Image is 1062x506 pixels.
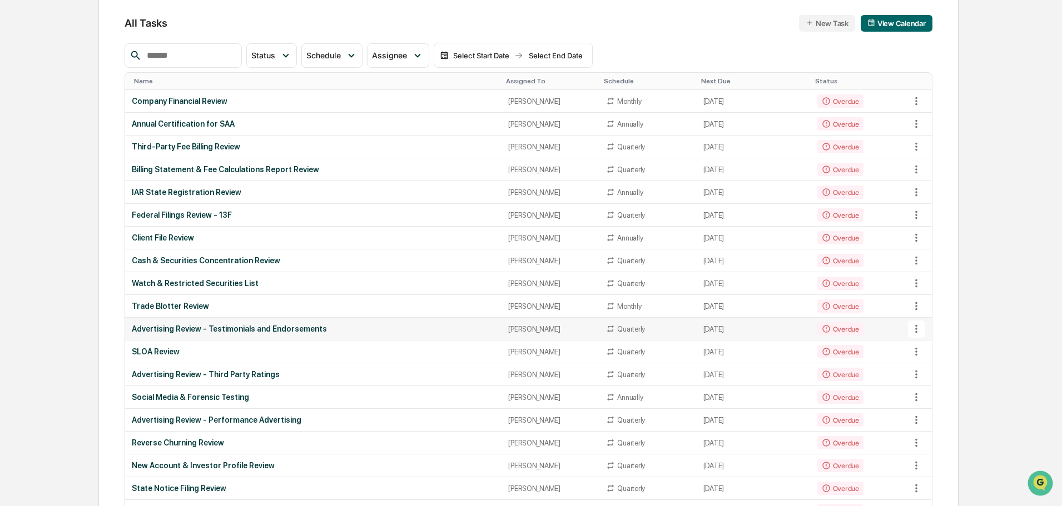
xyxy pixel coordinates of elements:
[817,277,864,290] div: Overdue
[617,348,645,356] div: Quarterly
[508,325,593,333] div: [PERSON_NAME]
[617,393,643,402] div: Annually
[617,257,645,265] div: Quarterly
[514,51,523,60] img: arrow right
[697,136,811,158] td: [DATE]
[132,211,495,219] div: Federal Filings Review - 13F
[697,432,811,454] td: [DATE]
[132,142,495,151] div: Third-Party Fee Billing Review
[22,140,72,151] span: Preclearance
[817,140,864,153] div: Overdue
[525,51,587,60] div: Select End Date
[508,188,593,197] div: [PERSON_NAME]
[132,415,495,424] div: Advertising Review - Performance Advertising
[817,368,864,381] div: Overdue
[617,279,645,288] div: Quarterly
[508,120,593,128] div: [PERSON_NAME]
[132,256,495,265] div: Cash & Securities Concentration Review
[508,439,593,447] div: [PERSON_NAME]
[617,416,645,424] div: Quarterly
[372,51,407,60] span: Assignee
[508,370,593,379] div: [PERSON_NAME]
[617,211,645,219] div: Quarterly
[617,370,645,379] div: Quarterly
[617,325,645,333] div: Quarterly
[92,140,138,151] span: Attestations
[508,279,593,288] div: [PERSON_NAME]
[11,85,31,105] img: 1746055101610-c473b297-6a78-478c-a979-82029cc54cd1
[697,454,811,477] td: [DATE]
[697,477,811,500] td: [DATE]
[815,77,905,85] div: Toggle SortBy
[697,90,811,113] td: [DATE]
[701,77,806,85] div: Toggle SortBy
[22,161,70,172] span: Data Lookup
[11,162,20,171] div: 🔎
[508,257,593,265] div: [PERSON_NAME]
[604,77,692,85] div: Toggle SortBy
[7,157,75,177] a: 🔎Data Lookup
[508,234,593,242] div: [PERSON_NAME]
[817,94,864,108] div: Overdue
[132,438,495,447] div: Reverse Churning Review
[817,231,864,244] div: Overdue
[817,254,864,267] div: Overdue
[697,386,811,409] td: [DATE]
[697,363,811,386] td: [DATE]
[132,279,495,288] div: Watch & Restricted Securities List
[617,143,645,151] div: Quarterly
[799,15,855,32] button: New Task
[617,188,643,197] div: Annually
[617,97,641,106] div: Monthly
[508,462,593,470] div: [PERSON_NAME]
[508,302,593,310] div: [PERSON_NAME]
[506,77,595,85] div: Toggle SortBy
[508,97,593,106] div: [PERSON_NAME]
[189,88,202,102] button: Start new chat
[76,136,142,156] a: 🗄️Attestations
[38,85,182,96] div: Start new chat
[817,413,864,427] div: Overdue
[132,165,495,174] div: Billing Statement & Fee Calculations Report Review
[508,484,593,493] div: [PERSON_NAME]
[251,51,275,60] span: Status
[125,17,167,29] span: All Tasks
[817,322,864,335] div: Overdue
[508,348,593,356] div: [PERSON_NAME]
[617,166,645,174] div: Quarterly
[508,166,593,174] div: [PERSON_NAME]
[132,393,495,402] div: Social Media & Forensic Testing
[817,482,864,495] div: Overdue
[11,141,20,150] div: 🖐️
[817,186,864,199] div: Overdue
[440,51,449,60] img: calendar
[697,409,811,432] td: [DATE]
[910,77,932,85] div: Toggle SortBy
[617,484,645,493] div: Quarterly
[697,113,811,136] td: [DATE]
[697,295,811,318] td: [DATE]
[867,19,875,27] img: calendar
[508,143,593,151] div: [PERSON_NAME]
[617,234,643,242] div: Annually
[617,439,645,447] div: Quarterly
[508,393,593,402] div: [PERSON_NAME]
[617,462,645,470] div: Quarterly
[817,299,864,313] div: Overdue
[617,120,643,128] div: Annually
[817,117,864,131] div: Overdue
[7,136,76,156] a: 🖐️Preclearance
[1026,469,1056,499] iframe: Open customer support
[132,370,495,379] div: Advertising Review - Third Party Ratings
[817,390,864,404] div: Overdue
[134,77,497,85] div: Toggle SortBy
[132,324,495,333] div: Advertising Review - Testimonials and Endorsements
[451,51,512,60] div: Select Start Date
[817,163,864,176] div: Overdue
[132,461,495,470] div: New Account & Investor Profile Review
[38,96,141,105] div: We're available if you need us!
[817,436,864,449] div: Overdue
[132,484,495,493] div: State Notice Filing Review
